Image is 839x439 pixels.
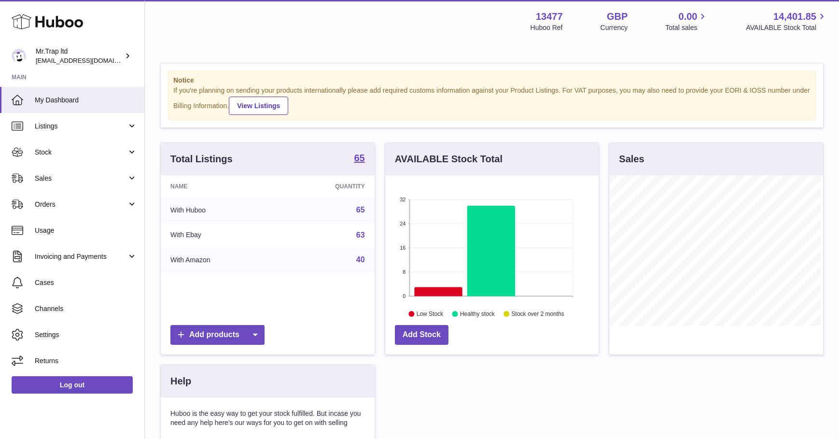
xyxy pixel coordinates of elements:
[601,23,628,32] div: Currency
[395,325,448,345] a: Add Stock
[278,175,374,198] th: Quantity
[36,47,123,65] div: Mr.Trap ltd
[536,10,563,23] strong: 13477
[679,10,698,23] span: 0.00
[161,175,278,198] th: Name
[356,206,365,214] a: 65
[12,49,26,63] img: office@grabacz.eu
[170,153,233,166] h3: Total Listings
[531,23,563,32] div: Huboo Ref
[400,245,406,251] text: 16
[356,231,365,239] a: 63
[395,153,503,166] h3: AVAILABLE Stock Total
[229,97,288,115] a: View Listings
[35,174,127,183] span: Sales
[12,376,133,394] a: Log out
[354,153,364,163] strong: 65
[607,10,628,23] strong: GBP
[619,153,644,166] h3: Sales
[35,304,137,313] span: Channels
[746,23,827,32] span: AVAILABLE Stock Total
[403,269,406,275] text: 8
[161,198,278,223] td: With Huboo
[35,148,127,157] span: Stock
[773,10,816,23] span: 14,401.85
[746,10,827,32] a: 14,401.85 AVAILABLE Stock Total
[400,221,406,227] text: 24
[161,247,278,272] td: With Amazon
[512,311,564,317] text: Stock over 2 months
[417,311,444,317] text: Low Stock
[354,153,364,165] a: 65
[35,226,137,235] span: Usage
[35,122,127,131] span: Listings
[35,356,137,366] span: Returns
[170,375,191,388] h3: Help
[170,409,365,427] p: Huboo is the easy way to get your stock fulfilled. But incase you need any help here's our ways f...
[35,330,137,340] span: Settings
[35,278,137,287] span: Cases
[35,96,137,105] span: My Dashboard
[173,86,811,115] div: If you're planning on sending your products internationally please add required customs informati...
[35,252,127,261] span: Invoicing and Payments
[36,57,142,64] span: [EMAIL_ADDRESS][DOMAIN_NAME]
[35,200,127,209] span: Orders
[356,255,365,264] a: 40
[161,223,278,248] td: With Ebay
[665,10,708,32] a: 0.00 Total sales
[460,311,495,317] text: Healthy stock
[400,197,406,202] text: 32
[170,325,265,345] a: Add products
[403,293,406,299] text: 0
[173,76,811,85] strong: Notice
[665,23,708,32] span: Total sales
